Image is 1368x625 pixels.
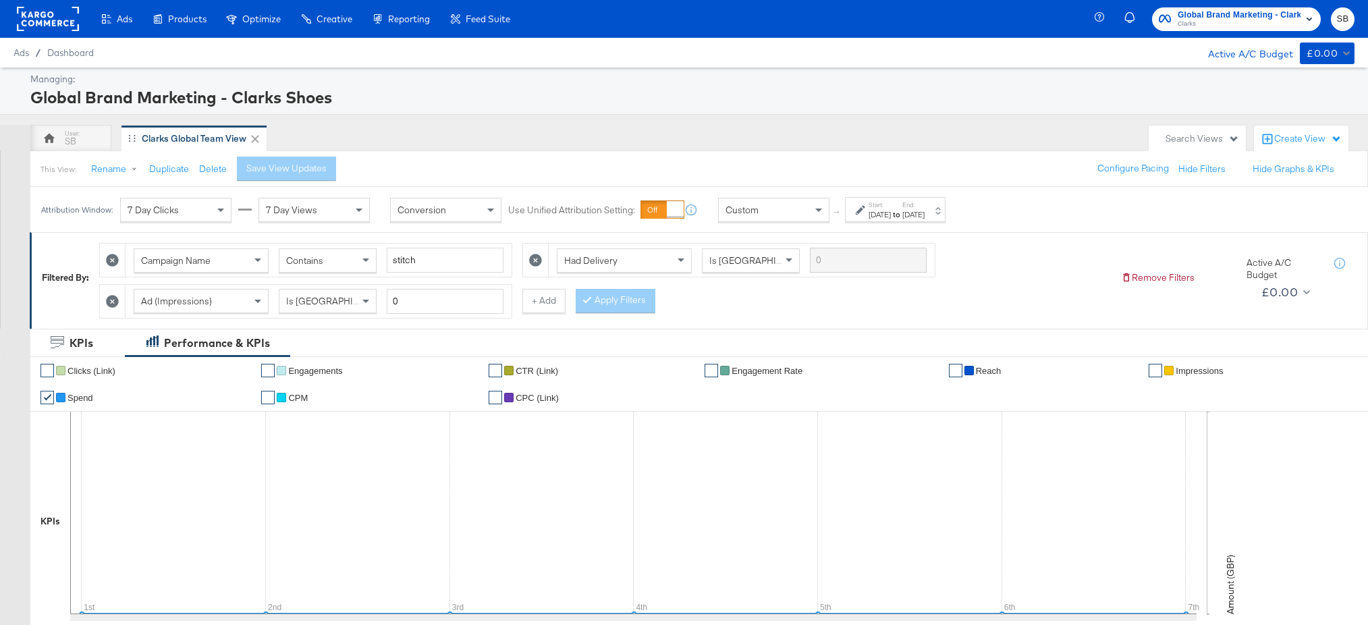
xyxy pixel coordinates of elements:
a: ✔ [949,364,962,377]
span: Creative [317,13,352,24]
span: ↑ [831,210,844,215]
label: Use Unified Attribution Setting: [508,204,635,217]
div: Attribution Window: [40,205,113,215]
span: Global Brand Marketing - Clarks Shoes [1178,8,1301,22]
a: ✔ [40,391,54,404]
button: Global Brand Marketing - Clarks ShoesClarks [1152,7,1321,31]
a: ✔ [40,364,54,377]
span: Contains [286,254,323,267]
span: / [29,47,47,58]
div: Filtered By: [42,271,89,284]
div: Active A/C Budget [1247,256,1321,281]
span: Clarks [1178,19,1301,30]
span: CTR (Link) [516,366,558,376]
label: Start: [869,200,891,209]
span: SB [1336,11,1349,27]
button: Duplicate [149,163,189,175]
div: [DATE] [902,209,925,220]
a: ✔ [489,391,502,404]
button: + Add [522,289,566,313]
button: Configure Pacing [1088,157,1178,181]
div: Global Brand Marketing - Clarks Shoes [30,86,1351,109]
button: £0.00 [1300,43,1355,64]
div: Active A/C Budget [1194,43,1293,63]
button: Remove Filters [1121,271,1195,284]
span: Reporting [388,13,430,24]
a: ✔ [261,391,275,404]
a: ✔ [1149,364,1162,377]
a: ✔ [261,364,275,377]
span: Is [GEOGRAPHIC_DATA] [286,295,389,307]
span: 7 Day Views [266,204,317,216]
div: Create View [1274,132,1342,146]
span: Campaign Name [141,254,211,267]
span: Optimize [242,13,281,24]
span: Feed Suite [466,13,510,24]
span: Ads [117,13,132,24]
input: Enter a search term [387,248,503,273]
span: 7 Day Clicks [128,204,179,216]
a: ✔ [705,364,718,377]
span: Clicks (Link) [67,366,115,376]
text: Amount (GBP) [1224,555,1236,614]
input: Enter a number [387,289,503,314]
div: KPIs [40,515,60,528]
div: Managing: [30,73,1351,86]
button: Hide Filters [1178,163,1226,175]
div: Drag to reorder tab [128,134,136,142]
span: Spend [67,393,93,403]
span: Engagements [288,366,342,376]
input: Enter a search term [810,248,927,273]
span: Products [168,13,207,24]
strong: to [891,209,902,219]
span: Had Delivery [564,254,618,267]
div: Search Views [1166,132,1239,145]
div: [DATE] [869,209,891,220]
span: CPM [288,393,308,403]
span: Custom [726,204,759,216]
button: Hide Graphs & KPIs [1253,163,1334,175]
label: End: [902,200,925,209]
div: Performance & KPIs [164,335,270,351]
a: ✔ [489,364,502,377]
div: £0.00 [1307,45,1338,62]
span: Ads [13,47,29,58]
span: CPC (Link) [516,393,559,403]
span: Engagement Rate [732,366,802,376]
span: Is [GEOGRAPHIC_DATA] [709,254,813,267]
div: This View: [40,164,76,175]
button: Rename [82,157,152,182]
div: Clarks Global Team View [142,132,246,145]
span: Ad (Impressions) [141,295,212,307]
a: Dashboard [47,47,94,58]
span: Impressions [1176,366,1223,376]
span: Reach [976,366,1002,376]
button: Delete [199,163,227,175]
div: £0.00 [1261,282,1298,302]
div: KPIs [70,335,93,351]
button: SB [1331,7,1355,31]
span: Conversion [398,204,446,216]
div: SB [65,135,76,148]
button: £0.00 [1256,281,1313,303]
